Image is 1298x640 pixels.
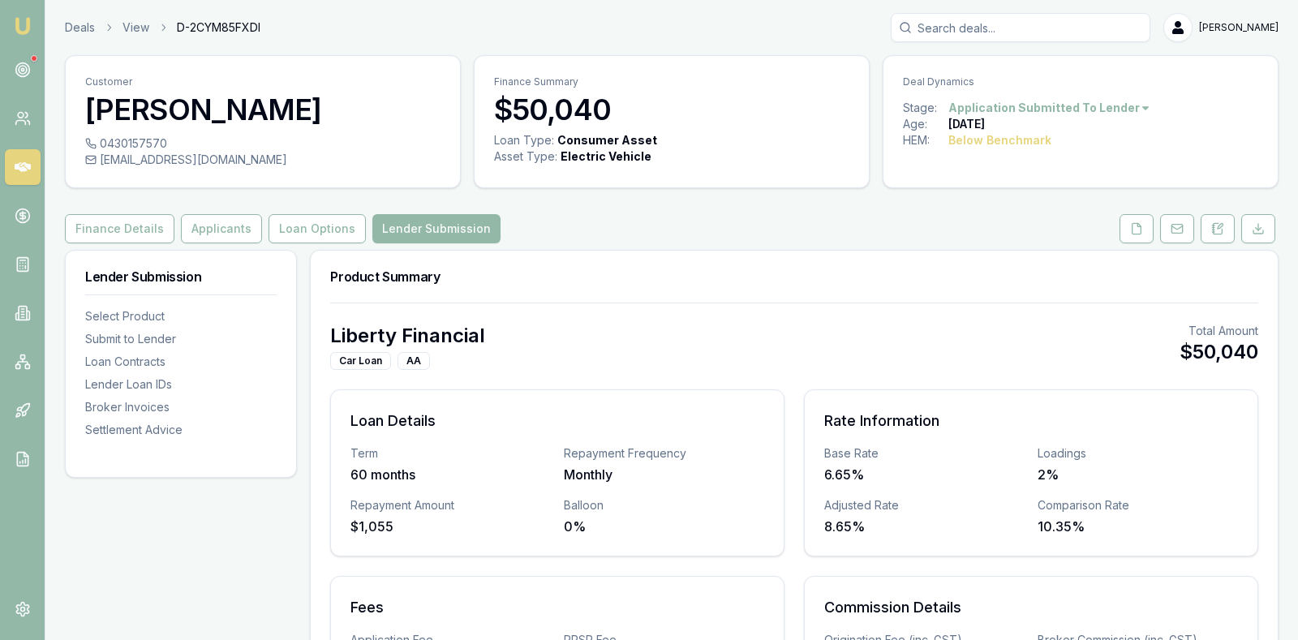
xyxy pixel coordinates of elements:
h3: Product Summary [330,270,1258,283]
div: Lender Loan IDs [85,376,277,393]
div: Stage: [903,100,948,116]
span: [PERSON_NAME] [1199,21,1279,34]
div: 8.65% [824,517,1025,536]
h3: Commission Details [824,596,1238,619]
div: Broker Invoices [85,399,277,415]
h3: [PERSON_NAME] [85,93,441,126]
h3: Rate Information [824,410,1238,432]
a: Lender Submission [369,214,504,243]
div: Term [350,445,551,462]
button: Applicants [181,214,262,243]
p: Finance Summary [494,75,849,88]
h3: Fees [350,596,764,619]
div: Base Rate [824,445,1025,462]
div: Car Loan [330,352,391,370]
div: Balloon [564,497,764,513]
a: Applicants [178,214,265,243]
div: Age: [903,116,948,132]
div: Monthly [564,465,764,484]
img: emu-icon-u.png [13,16,32,36]
div: Settlement Advice [85,422,277,438]
span: D-2CYM85FXDI [177,19,260,36]
div: Below Benchmark [948,132,1051,148]
div: Total Amount [1180,323,1258,339]
button: Finance Details [65,214,174,243]
div: HEM: [903,132,948,148]
div: Repayment Frequency [564,445,764,462]
h3: Loan Details [350,410,764,432]
div: $1,055 [350,517,551,536]
div: Consumer Asset [557,132,657,148]
div: 0430157570 [85,135,441,152]
div: Loadings [1038,445,1238,462]
nav: breadcrumb [65,19,260,36]
a: Loan Options [265,214,369,243]
h3: Lender Submission [85,270,277,283]
div: Asset Type : [494,148,557,165]
h2: Liberty Financial [330,323,485,349]
p: Customer [85,75,441,88]
button: Application Submitted To Lender [948,100,1151,116]
div: Submit to Lender [85,331,277,347]
div: [EMAIL_ADDRESS][DOMAIN_NAME] [85,152,441,168]
div: [DATE] [948,116,985,132]
a: Finance Details [65,214,178,243]
div: Adjusted Rate [824,497,1025,513]
div: Repayment Amount [350,497,551,513]
div: 10.35% [1038,517,1238,536]
div: 60 months [350,465,551,484]
input: Search deals [891,13,1150,42]
div: Select Product [85,308,277,324]
button: Lender Submission [372,214,501,243]
a: View [122,19,149,36]
div: AA [398,352,430,370]
div: 2% [1038,465,1238,484]
p: Deal Dynamics [903,75,1258,88]
div: Loan Type: [494,132,554,148]
div: $50,040 [1180,339,1258,365]
div: 6.65% [824,465,1025,484]
a: Deals [65,19,95,36]
div: Electric Vehicle [561,148,651,165]
div: 0% [564,517,764,536]
button: Loan Options [269,214,366,243]
h3: $50,040 [494,93,849,126]
div: Comparison Rate [1038,497,1238,513]
div: Loan Contracts [85,354,277,370]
